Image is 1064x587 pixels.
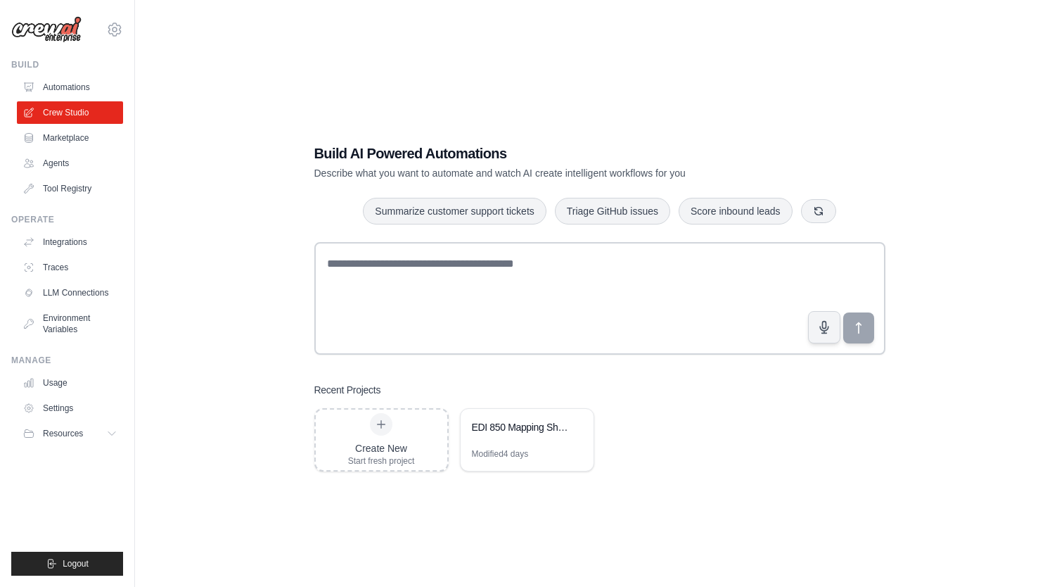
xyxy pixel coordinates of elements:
button: Logout [11,552,123,576]
div: Start fresh project [348,455,415,467]
p: Describe what you want to automate and watch AI create intelligent workflows for you [314,166,787,180]
button: Triage GitHub issues [555,198,670,225]
button: Get new suggestions [801,199,836,223]
a: Tool Registry [17,177,123,200]
a: Usage [17,372,123,394]
h3: Recent Projects [314,383,381,397]
a: Traces [17,256,123,279]
a: Integrations [17,231,123,253]
span: Logout [63,558,89,569]
h1: Build AI Powered Automations [314,144,787,163]
div: Build [11,59,123,70]
a: Marketplace [17,127,123,149]
button: Summarize customer support tickets [363,198,546,225]
a: Environment Variables [17,307,123,341]
button: Resources [17,422,123,445]
img: Logo [11,16,82,43]
div: EDI 850 Mapping Sheet Creator [472,420,568,434]
a: Automations [17,76,123,99]
div: Operate [11,214,123,225]
a: LLM Connections [17,282,123,304]
span: Resources [43,428,83,439]
div: Modified 4 days [472,448,529,460]
button: Click to speak your automation idea [808,311,840,343]
a: Settings [17,397,123,419]
a: Agents [17,152,123,175]
div: Create New [348,441,415,455]
div: Manage [11,355,123,366]
a: Crew Studio [17,101,123,124]
button: Score inbound leads [679,198,793,225]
